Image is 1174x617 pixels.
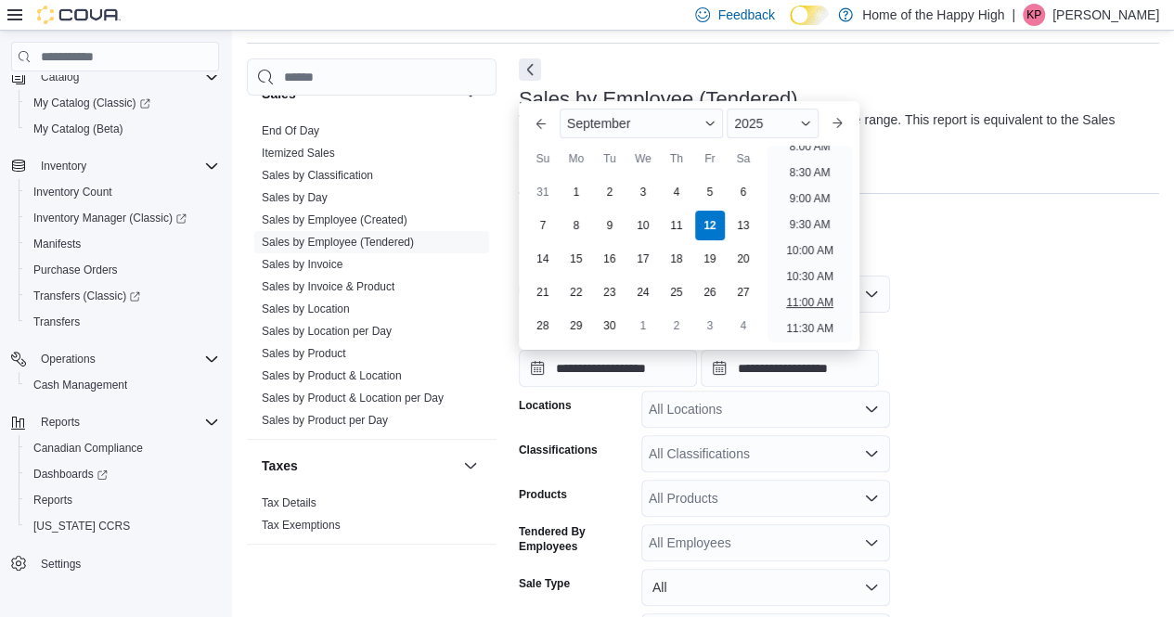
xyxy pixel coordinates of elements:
[528,177,558,207] div: day-31
[262,124,319,137] a: End Of Day
[262,496,316,509] a: Tax Details
[33,237,81,251] span: Manifests
[19,372,226,398] button: Cash Management
[262,169,373,182] a: Sales by Classification
[779,265,841,288] li: 10:30 AM
[262,146,335,161] span: Itemized Sales
[33,411,87,433] button: Reports
[26,515,137,537] a: [US_STATE] CCRS
[19,116,226,142] button: My Catalog (Beta)
[19,435,226,461] button: Canadian Compliance
[4,550,226,577] button: Settings
[262,190,328,205] span: Sales by Day
[26,311,219,333] span: Transfers
[262,235,414,250] span: Sales by Employee (Tendered)
[262,212,407,227] span: Sales by Employee (Created)
[19,461,226,487] a: Dashboards
[33,155,94,177] button: Inventory
[4,64,226,90] button: Catalog
[33,66,86,88] button: Catalog
[528,244,558,274] div: day-14
[33,185,112,199] span: Inventory Count
[262,257,342,272] span: Sales by Invoice
[19,487,226,513] button: Reports
[1023,4,1045,26] div: Kayla Parker
[19,283,226,309] a: Transfers (Classic)
[519,398,572,413] label: Locations
[519,576,570,591] label: Sale Type
[41,70,79,84] span: Catalog
[701,350,879,387] input: Press the down key to open a popover containing a calendar.
[729,311,758,341] div: day-4
[822,109,852,138] button: Next month
[695,177,725,207] div: day-5
[560,109,723,138] div: Button. Open the month selector. September is currently selected.
[262,518,341,533] span: Tax Exemptions
[26,118,131,140] a: My Catalog (Beta)
[729,277,758,307] div: day-27
[26,233,219,255] span: Manifests
[37,6,121,24] img: Cova
[41,415,80,430] span: Reports
[33,263,118,277] span: Purchase Orders
[262,147,335,160] a: Itemized Sales
[262,258,342,271] a: Sales by Invoice
[262,302,350,316] span: Sales by Location
[717,6,774,24] span: Feedback
[781,161,837,184] li: 8:30 AM
[262,325,392,338] a: Sales by Location per Day
[26,374,135,396] a: Cash Management
[628,311,658,341] div: day-1
[26,207,194,229] a: Inventory Manager (Classic)
[561,211,591,240] div: day-8
[561,277,591,307] div: day-22
[662,144,691,174] div: Th
[641,569,890,606] button: All
[662,277,691,307] div: day-25
[262,324,392,339] span: Sales by Location per Day
[26,92,219,114] span: My Catalog (Classic)
[4,153,226,179] button: Inventory
[19,309,226,335] button: Transfers
[26,515,219,537] span: Washington CCRS
[19,513,226,539] button: [US_STATE] CCRS
[33,211,187,225] span: Inventory Manager (Classic)
[628,244,658,274] div: day-17
[4,409,226,435] button: Reports
[519,443,598,457] label: Classifications
[262,495,316,510] span: Tax Details
[528,211,558,240] div: day-7
[26,285,148,307] a: Transfers (Classic)
[595,144,625,174] div: Tu
[33,467,108,482] span: Dashboards
[781,213,837,236] li: 9:30 AM
[33,519,130,533] span: [US_STATE] CCRS
[262,368,402,383] span: Sales by Product & Location
[26,259,219,281] span: Purchase Orders
[729,177,758,207] div: day-6
[26,437,150,459] a: Canadian Compliance
[1026,4,1041,26] span: KP
[561,311,591,341] div: day-29
[864,491,879,506] button: Open list of options
[595,277,625,307] div: day-23
[729,144,758,174] div: Sa
[262,369,402,382] a: Sales by Product & Location
[33,493,72,508] span: Reports
[262,347,346,360] a: Sales by Product
[628,211,658,240] div: day-10
[459,455,482,477] button: Taxes
[519,524,634,554] label: Tendered By Employees
[26,489,80,511] a: Reports
[729,244,758,274] div: day-20
[26,92,158,114] a: My Catalog (Classic)
[4,346,226,372] button: Operations
[41,557,81,572] span: Settings
[262,414,388,427] a: Sales by Product per Day
[781,187,837,210] li: 9:00 AM
[26,259,125,281] a: Purchase Orders
[262,346,346,361] span: Sales by Product
[662,311,691,341] div: day-2
[262,392,444,405] a: Sales by Product & Location per Day
[262,236,414,249] a: Sales by Employee (Tendered)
